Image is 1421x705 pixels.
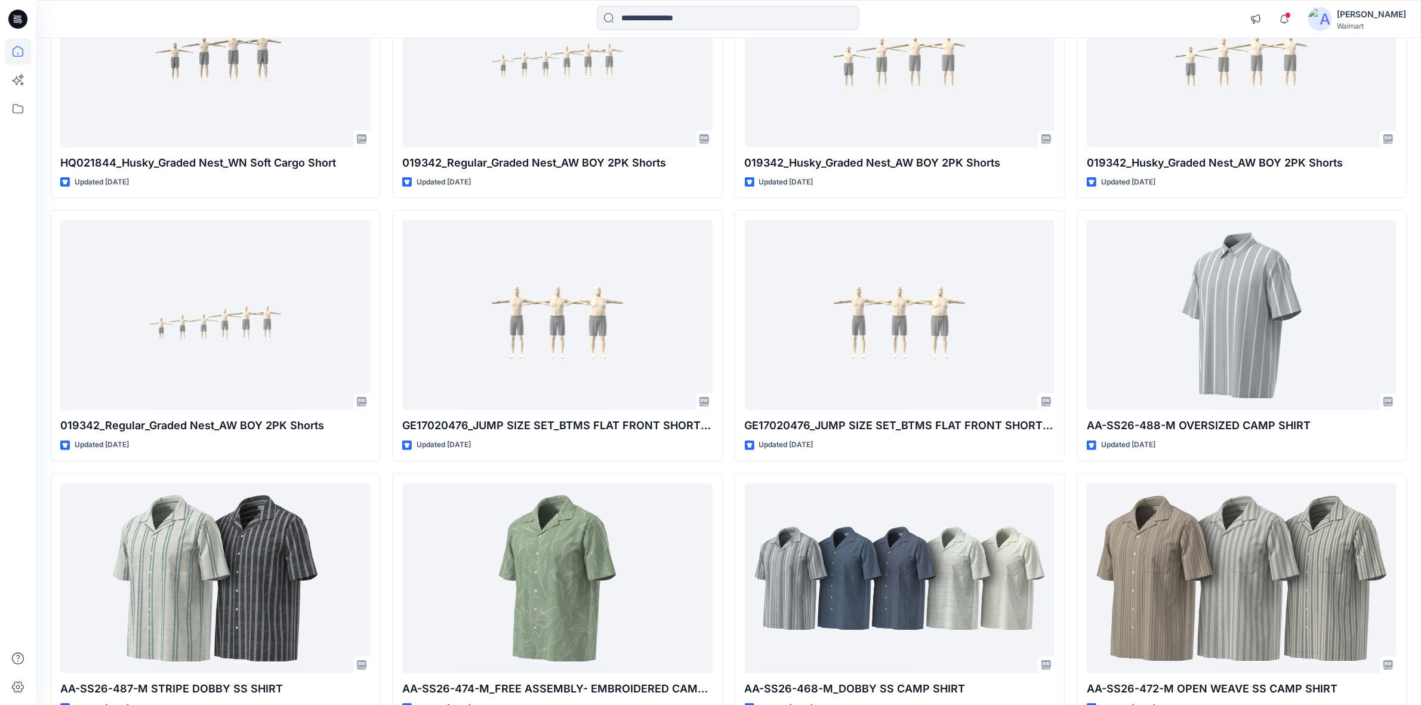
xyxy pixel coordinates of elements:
[60,681,370,697] p: AA-SS26-487-M STRIPE DOBBY SS SHIRT
[759,176,813,189] p: Updated [DATE]
[1101,176,1155,189] p: Updated [DATE]
[60,220,370,410] a: 019342_Regular_Graded Nest_AW BOY 2PK Shorts
[402,220,712,410] a: GE17020476_JUMP SIZE SET_BTMS FLAT FRONT SHORT 9 INCH
[60,484,370,673] a: AA-SS26-487-M STRIPE DOBBY SS SHIRT
[75,439,129,451] p: Updated [DATE]
[60,417,370,434] p: 019342_Regular_Graded Nest_AW BOY 2PK Shorts
[1087,417,1397,434] p: AA-SS26-488-M OVERSIZED CAMP SHIRT
[417,439,471,451] p: Updated [DATE]
[745,220,1055,410] a: GE17020476_JUMP SIZE SET_BTMS FLAT FRONT SHORT 9 INCH
[75,176,129,189] p: Updated [DATE]
[1308,7,1332,31] img: avatar
[402,484,712,673] a: AA-SS26-474-M_FREE ASSEMBLY- EMBROIDERED CAMP SHIRT
[745,417,1055,434] p: GE17020476_JUMP SIZE SET_BTMS FLAT FRONT SHORT 9 INCH
[402,155,712,171] p: 019342_Regular_Graded Nest_AW BOY 2PK Shorts
[745,681,1055,697] p: AA-SS26-468-M_DOBBY SS CAMP SHIRT
[1337,7,1406,21] div: [PERSON_NAME]
[1087,220,1397,410] a: AA-SS26-488-M OVERSIZED CAMP SHIRT
[759,439,813,451] p: Updated [DATE]
[1087,681,1397,697] p: AA-SS26-472-M OPEN WEAVE SS CAMP SHIRT
[1337,21,1406,30] div: Walmart
[745,484,1055,673] a: AA-SS26-468-M_DOBBY SS CAMP SHIRT
[60,155,370,171] p: HQ021844_Husky_Graded Nest_WN Soft Cargo Short
[402,681,712,697] p: AA-SS26-474-M_FREE ASSEMBLY- EMBROIDERED CAMP SHIRT
[402,417,712,434] p: GE17020476_JUMP SIZE SET_BTMS FLAT FRONT SHORT 9 INCH
[1087,484,1397,673] a: AA-SS26-472-M OPEN WEAVE SS CAMP SHIRT
[1087,155,1397,171] p: 019342_Husky_Graded Nest_AW BOY 2PK Shorts
[1101,439,1155,451] p: Updated [DATE]
[745,155,1055,171] p: 019342_Husky_Graded Nest_AW BOY 2PK Shorts
[417,176,471,189] p: Updated [DATE]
